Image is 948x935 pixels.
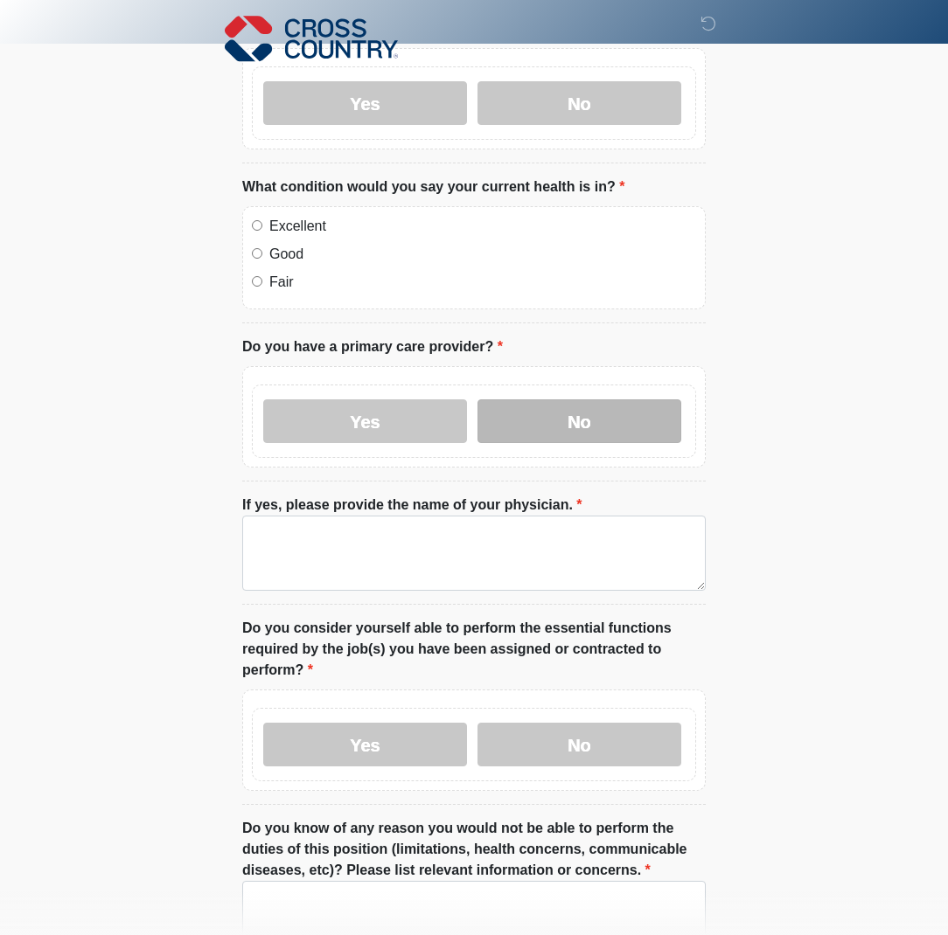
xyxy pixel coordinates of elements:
label: Yes [263,399,467,443]
label: What condition would you say your current health is in? [242,177,624,197]
label: Yes [263,723,467,766]
label: Yes [263,81,467,125]
input: Good [252,248,262,259]
label: Do you consider yourself able to perform the essential functions required by the job(s) you have ... [242,618,706,681]
label: Do you know of any reason you would not be able to perform the duties of this position (limitatio... [242,818,706,881]
label: Fair [269,272,696,293]
label: Do you have a primary care provider? [242,336,503,357]
input: Excellent [252,220,262,231]
input: Fair [252,276,262,287]
img: Cross Country Logo [225,13,398,64]
label: No [477,399,681,443]
label: No [477,723,681,766]
label: Good [269,244,696,265]
label: No [477,81,681,125]
label: If yes, please provide the name of your physician. [242,495,582,516]
label: Excellent [269,216,696,237]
